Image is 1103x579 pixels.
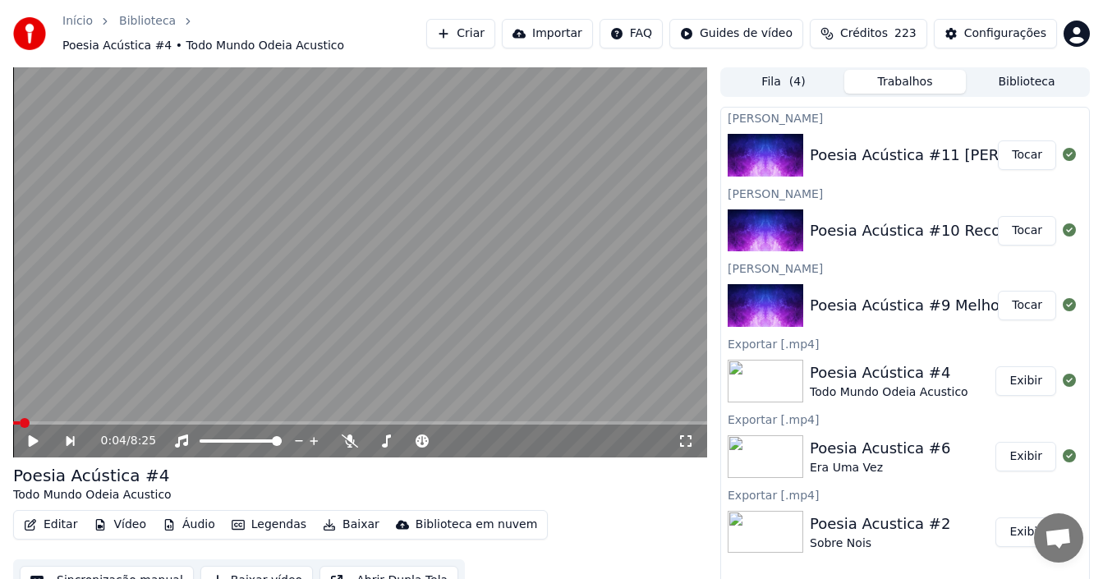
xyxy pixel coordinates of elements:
div: Exportar [.mp4] [721,409,1089,429]
button: Fila [723,70,844,94]
button: Editar [17,513,84,536]
a: Biblioteca [119,13,176,30]
button: Baixar [316,513,386,536]
button: Vídeo [87,513,153,536]
div: Sobre Nois [810,535,950,552]
div: Biblioteca em nuvem [416,517,538,533]
div: / [101,433,140,449]
div: Exportar [.mp4] [721,333,1089,353]
button: Áudio [156,513,222,536]
img: youka [13,17,46,50]
div: Poesia Acústica #10 Recomeçar [810,219,1047,242]
button: Créditos223 [810,19,927,48]
nav: breadcrumb [62,13,426,54]
div: Poesia Acústica #4 [13,464,172,487]
a: Início [62,13,93,30]
button: Trabalhos [844,70,966,94]
button: Guides de vídeo [669,19,803,48]
div: [PERSON_NAME] [721,258,1089,278]
button: Criar [426,19,495,48]
span: ( 4 ) [789,74,806,90]
button: Importar [502,19,593,48]
div: [PERSON_NAME] [721,183,1089,203]
button: Legendas [225,513,313,536]
div: Todo Mundo Odeia Acustico [13,487,172,503]
div: Poesia Acústica #4 [810,361,968,384]
button: Biblioteca [966,70,1087,94]
div: [PERSON_NAME] [721,108,1089,127]
span: 0:04 [101,433,126,449]
span: Créditos [840,25,888,42]
div: Poesia Acustica #6 [810,437,950,460]
span: 8:25 [131,433,156,449]
span: Poesia Acústica #4 • Todo Mundo Odeia Acustico [62,38,344,54]
div: Bate-papo aberto [1034,513,1083,563]
button: Tocar [998,216,1056,246]
div: Configurações [964,25,1046,42]
button: FAQ [600,19,663,48]
span: 223 [894,25,917,42]
button: Exibir [995,366,1056,396]
div: Todo Mundo Odeia Acustico [810,384,968,401]
button: Tocar [998,140,1056,170]
button: Exibir [995,517,1056,547]
button: Exibir [995,442,1056,471]
div: Era Uma Vez [810,460,950,476]
button: Tocar [998,291,1056,320]
div: Exportar [.mp4] [721,485,1089,504]
div: Poesia Acústica #9 Melhor Forma [810,294,1057,317]
div: Poesia Acustica #2 [810,512,950,535]
div: Poesia Acústica #11 [PERSON_NAME] [810,144,1087,167]
button: Configurações [934,19,1057,48]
